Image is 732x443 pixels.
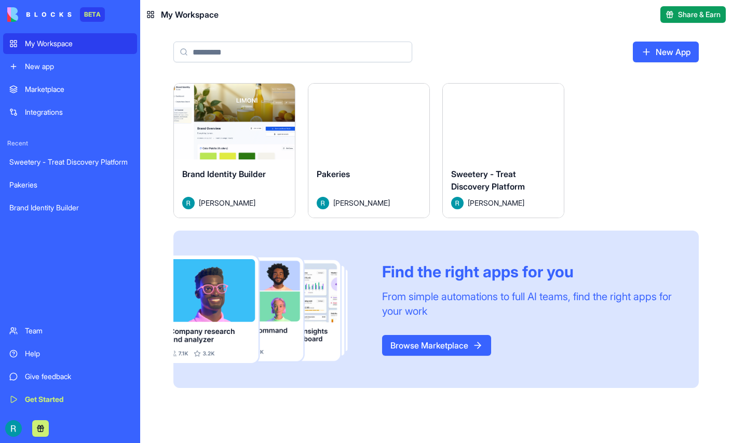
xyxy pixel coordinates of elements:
img: Frame_181_egmpey.png [173,256,365,364]
img: ACg8ocIQaqk-1tPQtzwxiZ7ZlP6dcFgbwUZ5nqaBNAw22a2oECoLioo=s96-c [5,420,22,437]
span: My Workspace [161,8,219,21]
div: My Workspace [25,38,131,49]
div: Get Started [25,394,131,405]
a: My Workspace [3,33,137,54]
div: Help [25,348,131,359]
a: Help [3,343,137,364]
a: Brand Identity Builder [3,197,137,218]
a: Sweetery - Treat Discovery PlatformAvatar[PERSON_NAME] [442,83,564,218]
a: Integrations [3,102,137,123]
div: Sweetery - Treat Discovery Platform [9,157,131,167]
a: Brand Identity BuilderAvatar[PERSON_NAME] [173,83,295,218]
div: From simple automations to full AI teams, find the right apps for your work [382,289,674,318]
span: Share & Earn [678,9,721,20]
span: Pakeries [317,169,350,179]
div: BETA [80,7,105,22]
div: New app [25,61,131,72]
a: New app [3,56,137,77]
div: Team [25,326,131,336]
img: Avatar [182,197,195,209]
span: [PERSON_NAME] [199,197,255,208]
a: Get Started [3,389,137,410]
a: Pakeries [3,174,137,195]
div: Brand Identity Builder [9,203,131,213]
div: Marketplace [25,84,131,95]
div: Pakeries [9,180,131,190]
a: Browse Marketplace [382,335,491,356]
div: Find the right apps for you [382,262,674,281]
a: New App [633,42,699,62]
div: Integrations [25,107,131,117]
a: Give feedback [3,366,137,387]
span: [PERSON_NAME] [468,197,524,208]
img: logo [7,7,72,22]
a: Team [3,320,137,341]
span: [PERSON_NAME] [333,197,390,208]
img: Avatar [317,197,329,209]
span: Recent [3,139,137,147]
a: BETA [7,7,105,22]
span: Sweetery - Treat Discovery Platform [451,169,525,192]
div: Give feedback [25,371,131,382]
button: Share & Earn [660,6,726,23]
img: Avatar [451,197,464,209]
a: PakeriesAvatar[PERSON_NAME] [308,83,430,218]
a: Sweetery - Treat Discovery Platform [3,152,137,172]
a: Marketplace [3,79,137,100]
span: Brand Identity Builder [182,169,266,179]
